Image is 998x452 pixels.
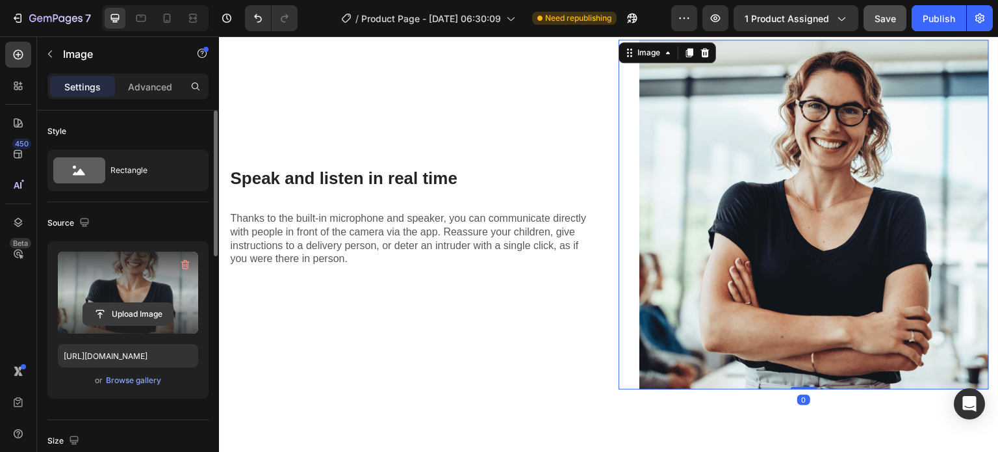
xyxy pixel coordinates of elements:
[63,46,173,62] p: Image
[47,432,82,450] div: Size
[58,344,198,367] input: https://example.com/image.jpg
[545,12,611,24] span: Need republishing
[85,10,91,26] p: 7
[745,12,829,25] span: 1 product assigned
[875,13,896,24] span: Save
[110,155,190,185] div: Rectangle
[64,80,101,94] p: Settings
[83,302,173,326] button: Upload Image
[245,5,298,31] div: Undo/Redo
[355,12,359,25] span: /
[954,388,985,419] div: Open Intercom Messenger
[10,238,31,248] div: Beta
[105,374,162,387] button: Browse gallery
[361,12,501,25] span: Product Page - [DATE] 06:30:09
[734,5,858,31] button: 1 product assigned
[47,215,92,232] div: Source
[864,5,906,31] button: Save
[5,5,97,31] button: 7
[47,126,66,137] div: Style
[128,80,172,94] p: Advanced
[12,139,31,149] div: 450
[95,373,103,388] span: or
[106,375,161,386] div: Browse gallery
[578,358,591,369] div: 0
[912,5,966,31] button: Publish
[219,36,998,452] iframe: Design area
[923,12,955,25] div: Publish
